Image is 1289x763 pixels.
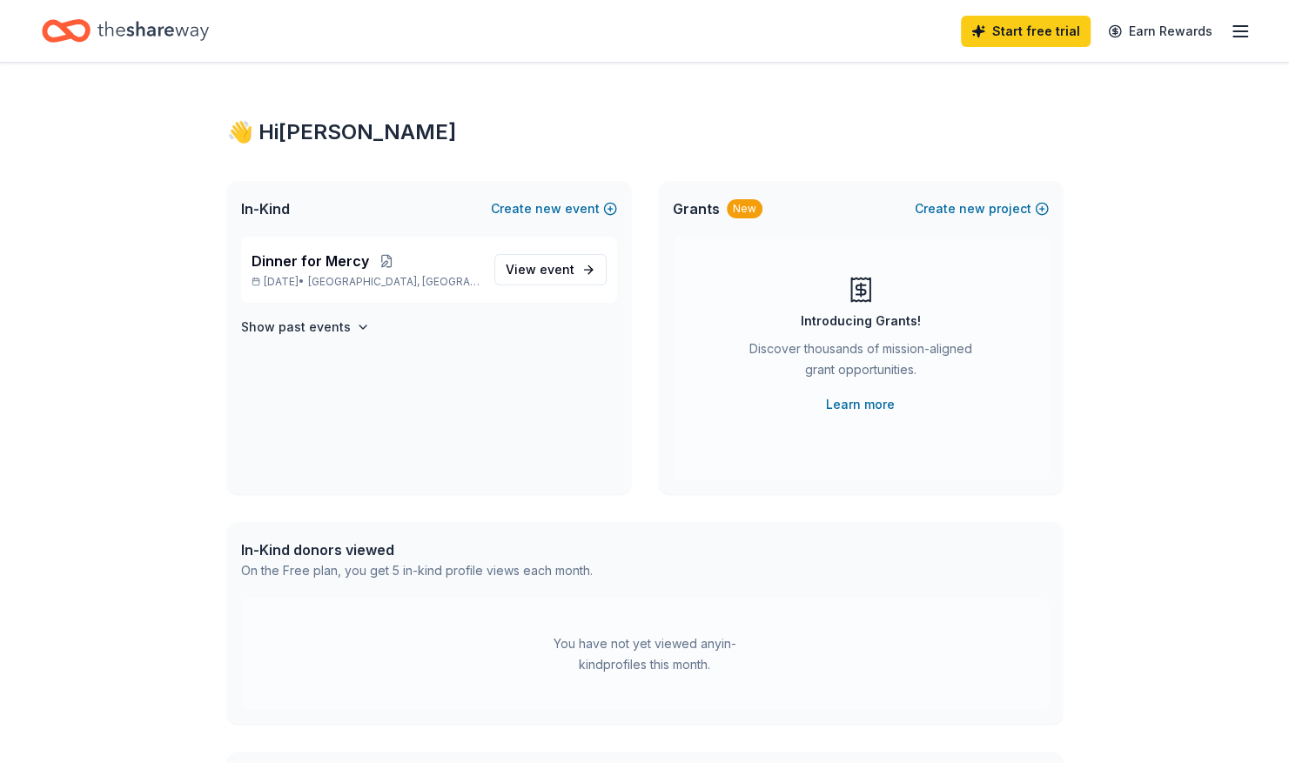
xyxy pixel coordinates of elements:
span: Grants [673,198,720,219]
div: In-Kind donors viewed [241,539,593,560]
span: Dinner for Mercy [252,251,369,271]
div: New [727,199,762,218]
a: Start free trial [961,16,1091,47]
button: Createnewevent [491,198,617,219]
a: Home [42,10,209,51]
span: event [540,262,574,277]
h4: Show past events [241,317,351,338]
a: Learn more [826,394,895,415]
span: In-Kind [241,198,290,219]
a: View event [494,254,607,285]
div: You have not yet viewed any in-kind profiles this month. [536,633,754,675]
span: View [506,259,574,280]
span: [GEOGRAPHIC_DATA], [GEOGRAPHIC_DATA] [308,275,480,289]
div: 👋 Hi [PERSON_NAME] [227,118,1063,146]
button: Createnewproject [915,198,1049,219]
button: Show past events [241,317,370,338]
div: Discover thousands of mission-aligned grant opportunities. [742,338,979,387]
div: Introducing Grants! [801,311,921,331]
p: [DATE] • [252,275,480,289]
span: new [535,198,561,219]
a: Earn Rewards [1098,16,1223,47]
span: new [959,198,985,219]
div: On the Free plan, you get 5 in-kind profile views each month. [241,560,593,581]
